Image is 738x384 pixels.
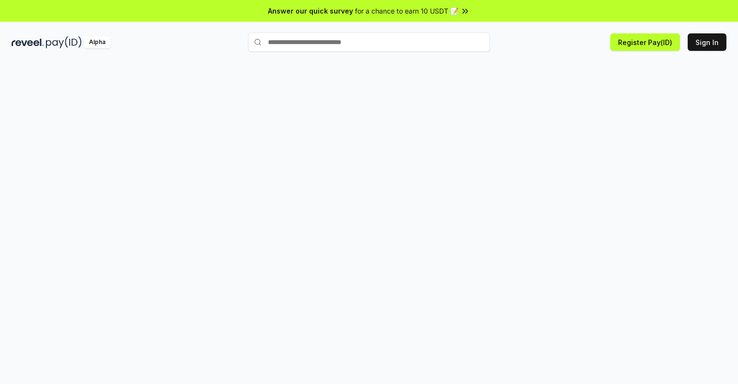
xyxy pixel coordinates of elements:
[688,33,726,51] button: Sign In
[268,6,353,16] span: Answer our quick survey
[610,33,680,51] button: Register Pay(ID)
[84,36,111,48] div: Alpha
[355,6,458,16] span: for a chance to earn 10 USDT 📝
[46,36,82,48] img: pay_id
[12,36,44,48] img: reveel_dark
